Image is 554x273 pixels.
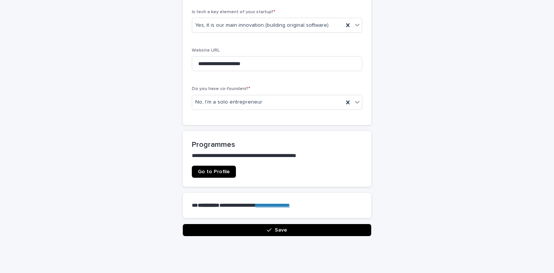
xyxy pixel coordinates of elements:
[192,166,236,178] a: Go to Profile
[195,21,329,29] span: Yes, it is our main innovation (building original software)
[198,169,230,174] span: Go to Profile
[192,10,275,14] span: Is tech a key element of your startup?
[192,87,250,91] span: Do you have co-founders?
[183,224,371,236] button: Save
[195,98,262,106] span: No, I'm a solo entrepreneur
[192,48,220,53] span: Website URL
[275,227,287,233] span: Save
[192,140,362,149] h2: Programmes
